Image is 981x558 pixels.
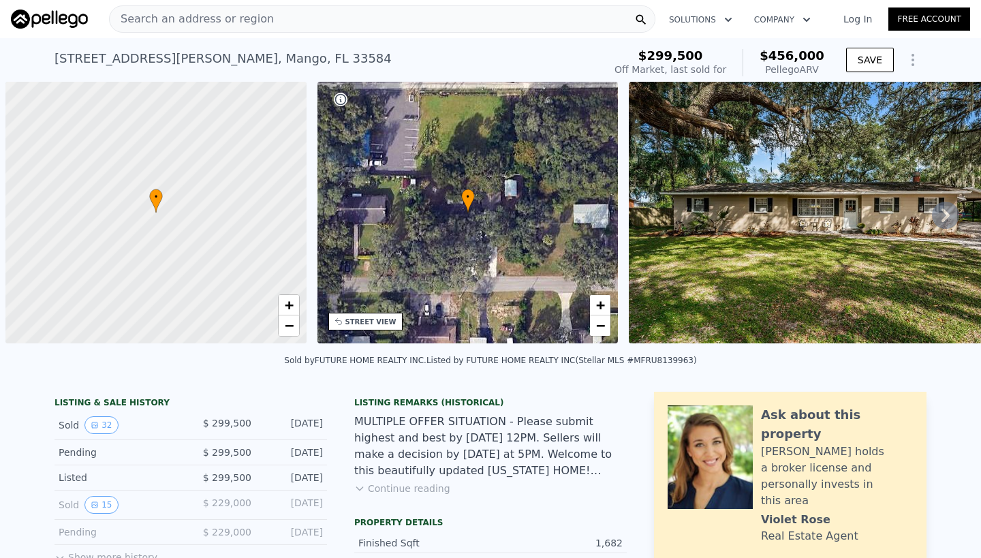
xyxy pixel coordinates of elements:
a: Zoom in [590,295,610,315]
a: Zoom out [590,315,610,336]
span: $ 229,000 [203,527,251,538]
div: MULTIPLE OFFER SITUATION - Please submit highest and best by [DATE] 12PM. Sellers will make a dec... [354,414,627,479]
button: SAVE [846,48,894,72]
button: Solutions [658,7,743,32]
button: View historical data [84,496,118,514]
div: Sold [59,416,180,434]
div: Sold by FUTURE HOME REALTY INC . [284,356,426,365]
span: − [596,317,605,334]
div: Ask about this property [761,405,913,444]
div: Pending [59,446,180,459]
button: Company [743,7,822,32]
div: [DATE] [262,446,323,459]
a: Zoom in [279,295,299,315]
span: + [596,296,605,313]
div: Real Estate Agent [761,528,858,544]
div: Listing Remarks (Historical) [354,397,627,408]
span: $ 299,500 [203,472,251,483]
span: $ 299,500 [203,447,251,458]
span: • [461,191,475,203]
div: 1,682 [490,536,623,550]
div: Pending [59,525,180,539]
span: $ 229,000 [203,497,251,508]
div: [DATE] [262,471,323,484]
span: $ 299,500 [203,418,251,429]
img: Pellego [11,10,88,29]
div: Finished Sqft [358,536,490,550]
button: Continue reading [354,482,450,495]
button: Show Options [899,46,926,74]
div: • [461,189,475,213]
div: Property details [354,517,627,528]
span: Search an address or region [110,11,274,27]
div: [DATE] [262,525,323,539]
div: [DATE] [262,416,323,434]
span: $299,500 [638,48,703,63]
span: − [284,317,293,334]
div: Listed by FUTURE HOME REALTY INC (Stellar MLS #MFRU8139963) [426,356,697,365]
div: Listed [59,471,180,484]
span: + [284,296,293,313]
div: Pellego ARV [760,63,824,76]
a: Zoom out [279,315,299,336]
div: [DATE] [262,496,323,514]
span: $456,000 [760,48,824,63]
div: STREET VIEW [345,317,396,327]
div: [PERSON_NAME] holds a broker license and personally invests in this area [761,444,913,509]
span: • [149,191,163,203]
div: [STREET_ADDRESS][PERSON_NAME] , Mango , FL 33584 [54,49,392,68]
div: LISTING & SALE HISTORY [54,397,327,411]
div: • [149,189,163,213]
div: Violet Rose [761,512,830,528]
button: View historical data [84,416,118,434]
div: Off Market, last sold for [614,63,726,76]
a: Log In [827,12,888,26]
a: Free Account [888,7,970,31]
div: Sold [59,496,180,514]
